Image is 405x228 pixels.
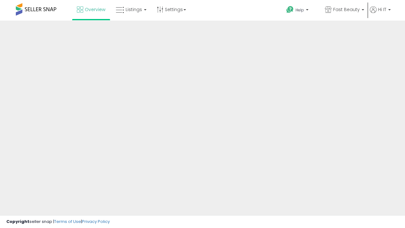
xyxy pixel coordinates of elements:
[378,6,386,13] span: Hi IT
[126,6,142,13] span: Listings
[286,6,294,14] i: Get Help
[281,1,319,21] a: Help
[54,218,81,225] a: Terms of Use
[85,6,105,13] span: Overview
[82,218,110,225] a: Privacy Policy
[6,218,29,225] strong: Copyright
[370,6,391,21] a: Hi IT
[333,6,360,13] span: Fast Beauty
[6,219,110,225] div: seller snap | |
[296,7,304,13] span: Help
